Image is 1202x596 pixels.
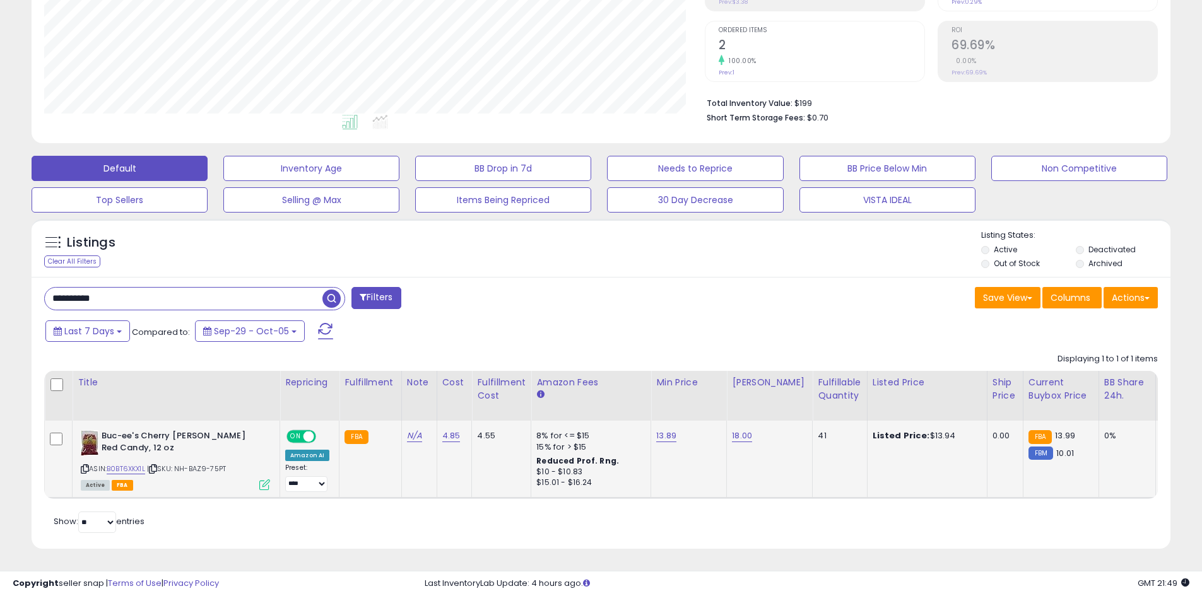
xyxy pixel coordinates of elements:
[536,376,645,389] div: Amazon Fees
[1104,287,1158,308] button: Actions
[952,69,987,76] small: Prev: 69.69%
[81,430,270,489] div: ASIN:
[44,255,100,267] div: Clear All Filters
[1056,447,1074,459] span: 10.01
[873,430,977,441] div: $13.94
[873,429,930,441] b: Listed Price:
[1104,376,1150,402] div: BB Share 24h.
[1058,353,1158,365] div: Displaying 1 to 1 of 1 items
[132,326,190,338] span: Compared to:
[415,187,591,213] button: Items Being Repriced
[163,577,219,589] a: Privacy Policy
[288,431,303,442] span: ON
[314,431,334,442] span: OFF
[732,429,752,442] a: 18.00
[724,56,757,66] small: 100.00%
[1138,577,1189,589] span: 2025-10-13 21:49 GMT
[536,477,641,488] div: $15.01 - $16.24
[993,430,1013,441] div: 0.00
[32,156,208,181] button: Default
[952,27,1157,34] span: ROI
[1028,376,1093,402] div: Current Buybox Price
[285,450,329,461] div: Amazon AI
[285,464,329,492] div: Preset:
[112,480,133,491] span: FBA
[818,430,857,441] div: 41
[1051,291,1090,304] span: Columns
[1028,430,1052,444] small: FBA
[991,156,1167,181] button: Non Competitive
[719,27,924,34] span: Ordered Items
[477,430,521,441] div: 4.55
[1028,447,1053,460] small: FBM
[719,69,734,76] small: Prev: 1
[607,156,783,181] button: Needs to Reprice
[994,258,1040,269] label: Out of Stock
[54,515,144,527] span: Show: entries
[78,376,274,389] div: Title
[1104,430,1146,441] div: 0%
[81,480,110,491] span: All listings currently available for purchase on Amazon
[1088,244,1136,255] label: Deactivated
[873,376,982,389] div: Listed Price
[807,112,828,124] span: $0.70
[147,464,226,474] span: | SKU: NH-BAZ9-75PT
[656,376,721,389] div: Min Price
[13,578,219,590] div: seller snap | |
[994,244,1017,255] label: Active
[536,389,544,400] small: Amazon Fees.
[799,187,975,213] button: VISTA IDEAL
[442,429,461,442] a: 4.85
[1088,258,1122,269] label: Archived
[351,287,401,309] button: Filters
[223,187,399,213] button: Selling @ Max
[536,430,641,441] div: 8% for <= $15
[223,156,399,181] button: Inventory Age
[407,376,432,389] div: Note
[13,577,59,589] strong: Copyright
[799,156,975,181] button: BB Price Below Min
[425,578,1189,590] div: Last InventoryLab Update: 4 hours ago.
[707,112,805,123] b: Short Term Storage Fees:
[102,430,255,457] b: Buc-ee's Cherry [PERSON_NAME] Red Candy, 12 oz
[719,38,924,55] h2: 2
[442,376,467,389] div: Cost
[345,430,368,444] small: FBA
[108,577,162,589] a: Terms of Use
[536,441,641,453] div: 15% for > $15
[975,287,1040,308] button: Save View
[656,429,676,442] a: 13.89
[214,325,289,337] span: Sep-29 - Oct-05
[64,325,114,337] span: Last 7 Days
[607,187,783,213] button: 30 Day Decrease
[536,467,641,477] div: $10 - $10.83
[415,156,591,181] button: BB Drop in 7d
[195,320,305,342] button: Sep-29 - Oct-05
[32,187,208,213] button: Top Sellers
[407,429,422,442] a: N/A
[107,464,145,474] a: B0BT6XKX1L
[536,455,619,466] b: Reduced Prof. Rng.
[1055,429,1075,441] span: 13.99
[707,98,792,108] b: Total Inventory Value:
[818,376,861,402] div: Fulfillable Quantity
[707,95,1148,110] li: $199
[952,56,977,66] small: 0.00%
[67,234,115,252] h5: Listings
[993,376,1018,402] div: Ship Price
[1042,287,1102,308] button: Columns
[45,320,130,342] button: Last 7 Days
[81,430,98,455] img: 41CA9L29XbL._SL40_.jpg
[345,376,396,389] div: Fulfillment
[477,376,526,402] div: Fulfillment Cost
[285,376,334,389] div: Repricing
[981,230,1170,242] p: Listing States:
[732,376,807,389] div: [PERSON_NAME]
[952,38,1157,55] h2: 69.69%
